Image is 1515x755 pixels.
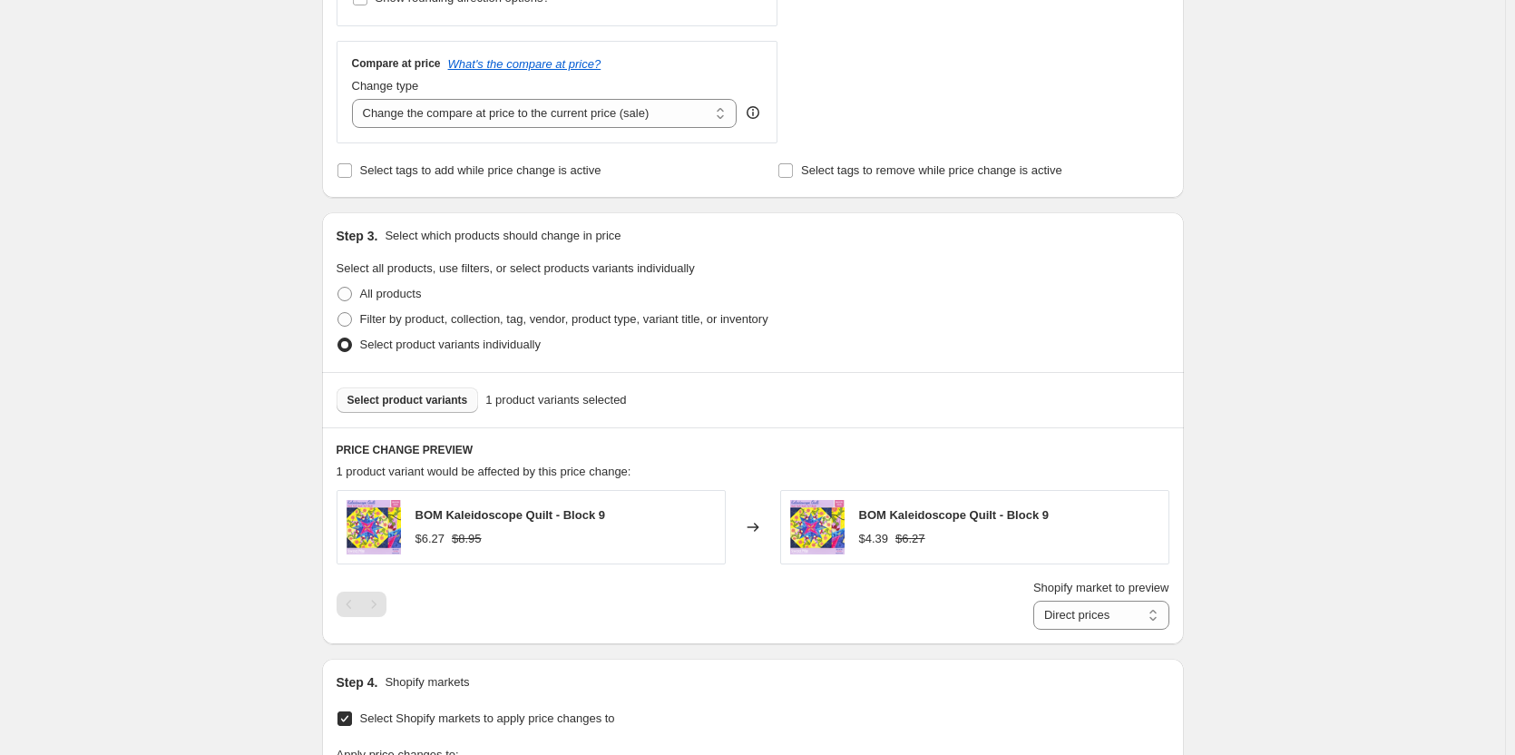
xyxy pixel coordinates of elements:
h2: Step 3. [337,227,378,245]
span: 1 product variants selected [485,391,626,409]
span: All products [360,287,422,300]
span: 1 product variant would be affected by this price change: [337,465,631,478]
div: $6.27 [415,530,445,548]
span: Select tags to add while price change is active [360,163,601,177]
span: Shopify market to preview [1033,581,1169,594]
strike: $6.27 [895,530,925,548]
span: Select product variants [347,393,468,407]
div: $4.39 [859,530,889,548]
span: Select all products, use filters, or select products variants individually [337,261,695,275]
h3: Compare at price [352,56,441,71]
span: Select tags to remove while price change is active [801,163,1062,177]
span: Change type [352,79,419,93]
span: BOM Kaleidoscope Quilt - Block 9 [415,508,605,522]
img: BOMKaleidoscopeQuiltBlock9_4x45x56x67x78x8_InTheHoop_80x.png [347,500,401,554]
span: Select Shopify markets to apply price changes to [360,711,615,725]
nav: Pagination [337,592,386,617]
span: BOM Kaleidoscope Quilt - Block 9 [859,508,1049,522]
img: BOMKaleidoscopeQuiltBlock9_4x45x56x67x78x8_InTheHoop_80x.png [790,500,845,554]
h6: PRICE CHANGE PREVIEW [337,443,1169,457]
p: Select which products should change in price [385,227,621,245]
button: What's the compare at price? [448,57,601,71]
div: help [744,103,762,122]
span: Select product variants individually [360,338,541,351]
button: Select product variants [337,387,479,413]
strike: $8.95 [452,530,482,548]
span: Filter by product, collection, tag, vendor, product type, variant title, or inventory [360,312,768,326]
p: Shopify markets [385,673,469,691]
h2: Step 4. [337,673,378,691]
